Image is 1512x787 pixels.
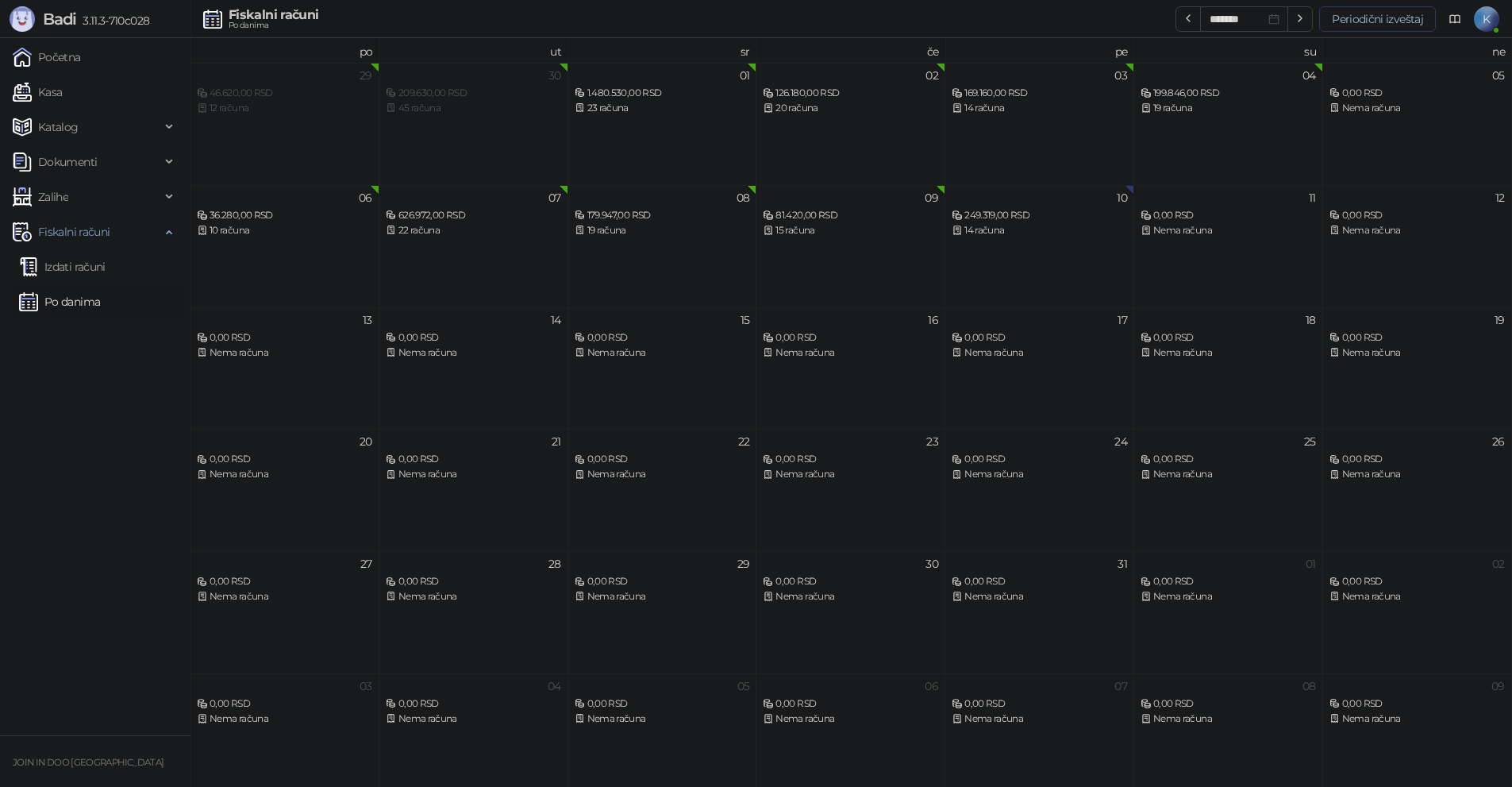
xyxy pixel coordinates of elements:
div: 03 [1114,70,1127,81]
div: 81.420,00 RSD [763,208,938,223]
td: 2025-10-09 [756,185,945,307]
td: 2025-10-06 [190,185,379,307]
div: Nema računa [1329,223,1505,238]
div: 31 [1118,558,1127,569]
div: 16 [928,314,938,326]
div: 05 [737,681,750,692]
div: 0,00 RSD [197,330,372,345]
div: Nema računa [1329,467,1505,482]
div: 23 [926,436,938,447]
div: Nema računa [763,345,938,361]
div: 14 računa [952,223,1127,238]
div: 0,00 RSD [1329,696,1505,712]
div: 23 računa [575,101,750,116]
td: 2025-10-15 [568,307,757,430]
div: 01 [1306,558,1316,569]
div: 29 [360,70,372,81]
div: 0,00 RSD [1141,330,1316,345]
div: 46.620,00 RSD [197,86,372,101]
span: Fiskalni računi [38,216,110,248]
td: 2025-10-14 [379,307,568,430]
div: 1.480.530,00 RSD [575,86,750,101]
div: 15 računa [763,223,938,238]
td: 2025-10-20 [190,429,379,551]
div: 0,00 RSD [1329,208,1505,223]
a: Dokumentacija [1442,6,1468,32]
div: Nema računa [386,345,561,361]
div: 09 [1491,681,1505,692]
td: 2025-10-07 [379,185,568,307]
div: Nema računa [575,345,750,361]
div: 0,00 RSD [952,452,1127,467]
th: pe [945,38,1134,63]
th: sr [568,38,757,63]
div: 20 [360,436,372,447]
th: če [756,38,945,63]
div: 0,00 RSD [386,574,561,589]
span: Katalog [38,111,79,143]
button: Periodični izveštaj [1319,6,1436,32]
div: 0,00 RSD [763,574,938,589]
div: 20 računa [763,101,938,116]
div: Nema računa [197,712,372,727]
div: Nema računa [575,712,750,727]
div: 0,00 RSD [575,452,750,467]
div: 09 [925,192,938,203]
div: 22 [738,436,750,447]
td: 2025-10-22 [568,429,757,551]
div: 15 [741,314,750,326]
div: 0,00 RSD [1329,330,1505,345]
td: 2025-10-27 [190,551,379,673]
div: 0,00 RSD [1141,208,1316,223]
div: 179.947,00 RSD [575,208,750,223]
div: Nema računa [575,589,750,604]
td: 2025-10-04 [1134,63,1323,185]
div: 0,00 RSD [763,452,938,467]
div: 06 [925,681,938,692]
div: Nema računa [1141,223,1316,238]
span: K [1474,6,1499,32]
div: 0,00 RSD [197,696,372,712]
td: 2025-10-29 [568,551,757,673]
div: 01 [740,70,750,81]
td: 2025-10-05 [1323,63,1512,185]
div: 19 računa [1141,101,1316,116]
div: 12 [1495,192,1505,203]
div: 126.180,00 RSD [763,86,938,101]
div: Nema računa [197,467,372,482]
div: 0,00 RSD [386,330,561,345]
td: 2025-10-31 [945,551,1134,673]
td: 2025-09-30 [379,63,568,185]
div: 0,00 RSD [386,696,561,712]
div: 19 računa [575,223,750,238]
div: 10 računa [197,223,372,238]
div: 08 [737,192,750,203]
div: 19 [1495,314,1505,326]
div: 04 [548,681,561,692]
td: 2025-10-08 [568,185,757,307]
div: 30 [925,558,938,569]
div: Nema računa [386,589,561,604]
td: 2025-10-12 [1323,185,1512,307]
div: 0,00 RSD [1329,86,1505,101]
div: 13 [363,314,372,326]
div: Nema računa [952,712,1127,727]
div: 0,00 RSD [1141,452,1316,467]
div: Nema računa [952,467,1127,482]
div: Fiskalni računi [229,9,318,21]
div: 0,00 RSD [1329,574,1505,589]
td: 2025-10-18 [1134,307,1323,430]
div: 14 računa [952,101,1127,116]
td: 2025-10-10 [945,185,1134,307]
th: po [190,38,379,63]
div: Nema računa [1329,101,1505,116]
div: Nema računa [952,345,1127,361]
div: 17 [1118,314,1127,326]
td: 2025-10-23 [756,429,945,551]
td: 2025-10-13 [190,307,379,430]
th: ne [1323,38,1512,63]
div: 22 računa [386,223,561,238]
td: 2025-11-02 [1323,551,1512,673]
div: 169.160,00 RSD [952,86,1127,101]
td: 2025-09-29 [190,63,379,185]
